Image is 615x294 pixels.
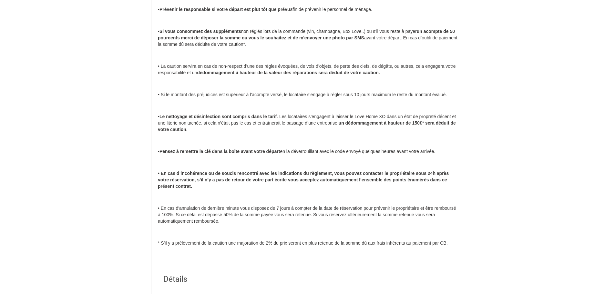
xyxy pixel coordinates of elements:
strong: dédommagement à hauteur de la valeur des réparations sera déduit de votre caution. [197,70,380,75]
span: • La caution servira en cas de non-respect d’une des règles évoquées, de vols d’objets, de perte ... [158,64,456,75]
strong: Si vous consommez des suppléments [159,29,241,34]
strong: un dédommagement à hauteur de 150€* sera déduit de votre caution. [158,120,456,132]
strong: Pensez à remettre la clé dans la boîte avant votre départ [159,149,280,154]
span: • En cas d’incohérence ou de soucis rencontré avec les indications du règlement, vous pouvez cont... [158,171,449,189]
span: • en la déverrouillant avec le code envoyé quelques heures avant votre arrivée. [158,149,435,154]
strong: un acompte de 50 pourcents [158,29,455,40]
strong: Le nettoyage et désinfection sont compris dans le tarif [159,114,277,119]
span: • afin de prévenir le personnel de ménage. [158,7,372,12]
span: • Si le montant des préjudices est supérieur à l’acompte versé, le locataire s’engage à régler so... [158,92,447,97]
span: * S'il y a prélèvement de la caution une majoration de 2% du prix seront en plus retenue de la so... [158,240,448,246]
span: • En cas d'annulation de dernière minute vous disposez de 7 jours à compter de la date de réserva... [158,206,456,224]
span: • non réglés lors de la commande (vin, champagne, Box Love..) ou s’il vous reste à payer avant vo... [158,29,457,47]
strong: Prévenir le responsable si votre départ est plut tôt que prévu [159,7,290,12]
h2: Détails [163,273,452,286]
span: • . Les locataires s’engagent à laisser le Love Home XO dans un état de propreté décent et une li... [158,114,456,132]
strong: merci de déposer la somme ou vous le souhaitez et de m'envoyer une photo par SMS [181,35,364,40]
